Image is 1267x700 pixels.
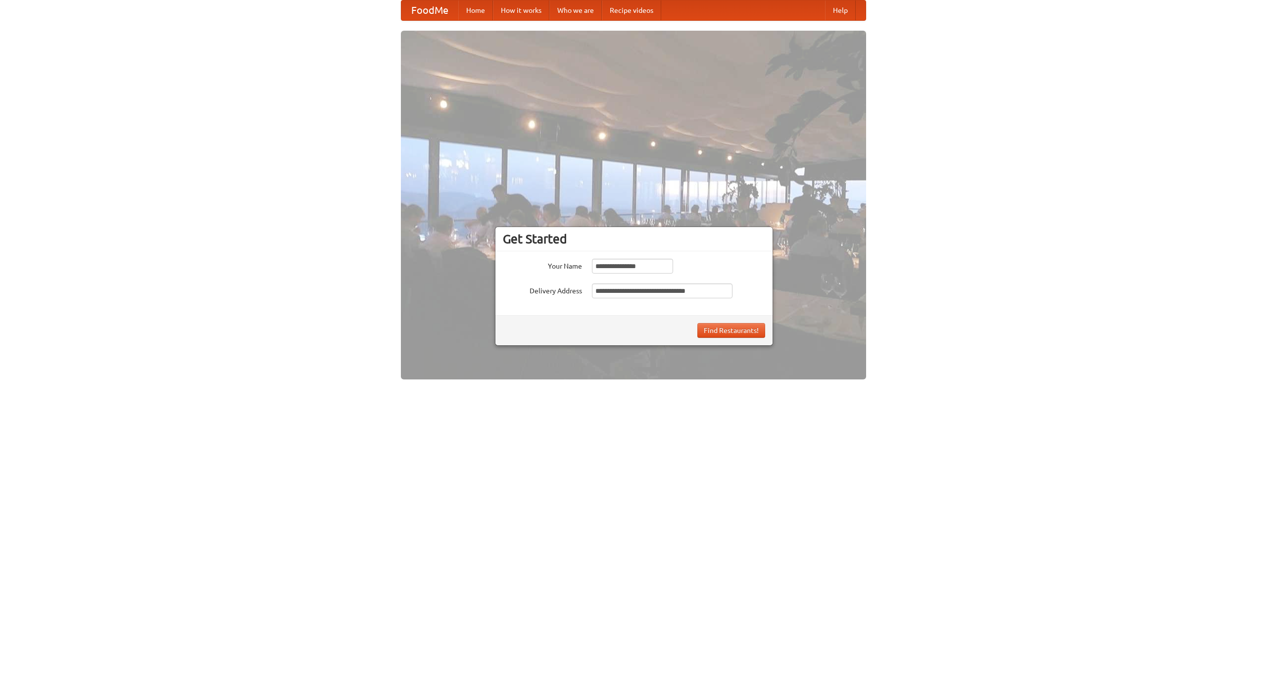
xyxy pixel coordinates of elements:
a: Help [825,0,856,20]
a: Recipe videos [602,0,661,20]
label: Delivery Address [503,283,582,296]
h3: Get Started [503,232,765,246]
a: Who we are [549,0,602,20]
a: How it works [493,0,549,20]
a: Home [458,0,493,20]
button: Find Restaurants! [697,323,765,338]
a: FoodMe [401,0,458,20]
label: Your Name [503,259,582,271]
